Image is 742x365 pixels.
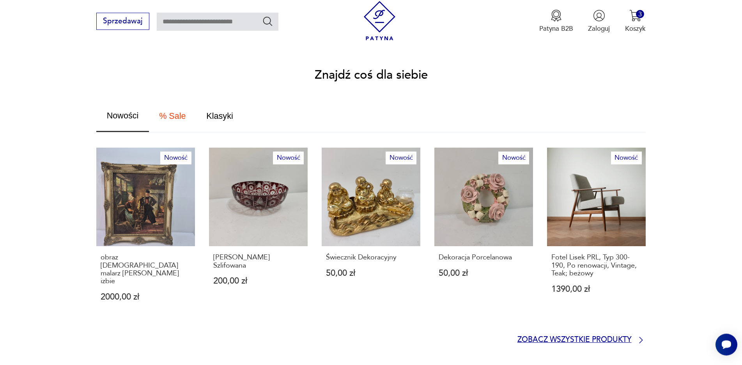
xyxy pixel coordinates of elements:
[101,293,191,301] p: 2000,00 zł
[434,148,533,319] a: NowośćDekoracja PorcelanowaDekoracja Porcelanowa50,00 zł
[625,10,646,33] button: 3Koszyk
[96,19,149,25] a: Sprzedawaj
[213,254,303,270] p: [PERSON_NAME] Szlifowana
[101,254,191,286] p: obraz [DEMOGRAPHIC_DATA] malarz [PERSON_NAME] izbie
[629,10,641,22] img: Ikona koszyka
[262,16,273,27] button: Szukaj
[715,334,737,356] iframe: Smartsupp widget button
[588,10,610,33] button: Zaloguj
[517,335,646,345] a: Zobacz wszystkie produkty
[636,10,644,18] div: 3
[539,10,573,33] button: Patyna B2B
[360,1,399,41] img: Patyna - sklep z meblami i dekoracjami vintage
[213,277,303,285] p: 200,00 zł
[209,148,308,319] a: NowośćMisa Kryształowa Szlifowana[PERSON_NAME] Szlifowana200,00 zł
[439,269,529,277] p: 50,00 zł
[517,337,632,343] p: Zobacz wszystkie produkty
[322,148,420,319] a: NowośćŚwiecznik DekoracyjnyŚwiecznik Dekoracyjny50,00 zł
[159,112,186,120] span: % Sale
[551,254,641,277] p: Fotel Lisek PRL, Typ 300-190, Po renowacji, Vintage, Teak; beżowy
[439,254,529,261] p: Dekoracja Porcelanowa
[96,148,195,319] a: Nowośćobraz Holenderski malarz Peters izbieobraz [DEMOGRAPHIC_DATA] malarz [PERSON_NAME] izbie200...
[539,24,573,33] p: Patyna B2B
[593,10,605,22] img: Ikonka użytkownika
[326,269,416,277] p: 50,00 zł
[315,69,428,81] h2: Znajdź coś dla siebie
[96,13,149,30] button: Sprzedawaj
[551,285,641,293] p: 1390,00 zł
[326,254,416,261] p: Świecznik Dekoracyjny
[625,24,646,33] p: Koszyk
[588,24,610,33] p: Zaloguj
[107,111,139,120] span: Nowości
[539,10,573,33] a: Ikona medaluPatyna B2B
[547,148,646,319] a: NowośćFotel Lisek PRL, Typ 300-190, Po renowacji, Vintage, Teak; beżowyFotel Lisek PRL, Typ 300-1...
[206,112,233,120] span: Klasyki
[550,10,562,22] img: Ikona medalu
